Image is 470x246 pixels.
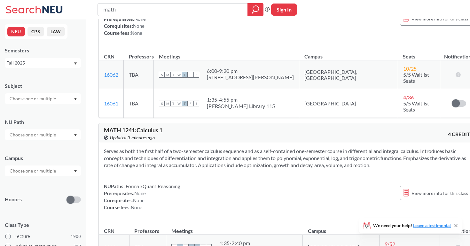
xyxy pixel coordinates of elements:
[104,127,162,134] span: MATH 1241 : Calculus 1
[6,95,60,103] input: Choose one or multiple
[5,129,81,140] div: Dropdown arrow
[5,221,81,228] span: Class Type
[188,72,193,78] span: F
[413,223,451,228] a: Leave a testimonial
[193,72,199,78] span: S
[131,204,142,210] span: None
[5,58,81,68] div: Fall 2025Dropdown arrow
[47,27,65,36] button: LAW
[299,60,398,89] td: [GEOGRAPHIC_DATA], [GEOGRAPHIC_DATA]
[7,27,25,36] button: NEU
[5,93,81,104] div: Dropdown arrow
[166,221,303,235] th: Meetings
[170,101,176,106] span: T
[124,60,154,89] td: TBA
[134,190,146,196] span: None
[6,167,60,175] input: Choose one or multiple
[5,155,81,162] div: Campus
[403,94,414,100] span: 4 / 36
[104,227,114,234] div: CRN
[247,3,263,16] div: magnifying glass
[207,68,294,74] div: 6:00 - 9:20 pm
[104,183,180,211] div: NUPaths: Prerequisites: Corequisites: Course fees:
[74,170,77,173] svg: Dropdown arrow
[403,65,417,72] span: 10 / 25
[5,47,81,54] div: Semesters
[5,165,81,176] div: Dropdown arrow
[403,100,429,112] span: 5/5 Waitlist Seats
[110,134,155,141] span: Updated 3 minutes ago
[104,72,118,78] a: 16062
[27,27,44,36] button: CPS
[252,5,259,14] svg: magnifying glass
[104,100,118,106] a: 16061
[398,47,440,60] th: Seats
[411,189,468,197] span: View more info for this class
[207,74,294,81] div: [STREET_ADDRESS][PERSON_NAME]
[176,72,182,78] span: W
[159,72,165,78] span: S
[170,72,176,78] span: T
[6,59,73,66] div: Fall 2025
[5,232,81,241] label: Lecture
[154,47,299,60] th: Meetings
[124,47,154,60] th: Professors
[74,134,77,136] svg: Dropdown arrow
[271,4,297,16] button: Sign In
[303,221,380,235] th: Campus
[165,101,170,106] span: M
[131,30,142,36] span: None
[182,72,188,78] span: T
[299,47,398,60] th: Campus
[373,223,451,228] span: We need your help!
[403,72,429,84] span: 5/5 Waitlist Seats
[133,197,145,203] span: None
[176,101,182,106] span: W
[125,183,180,189] span: Formal/Quant Reasoning
[207,103,275,109] div: [PERSON_NAME] Library 115
[207,96,275,103] div: 1:35 - 4:55 pm
[188,101,193,106] span: F
[124,89,154,118] td: TBA
[104,53,114,60] div: CRN
[103,4,243,15] input: Class, professor, course number, "phrase"
[71,233,81,240] span: 1900
[5,196,22,203] p: Honors
[299,89,398,118] td: [GEOGRAPHIC_DATA]
[74,98,77,100] svg: Dropdown arrow
[6,131,60,139] input: Choose one or multiple
[193,101,199,106] span: S
[159,101,165,106] span: S
[74,62,77,65] svg: Dropdown arrow
[182,101,188,106] span: T
[129,221,166,235] th: Professors
[133,23,145,29] span: None
[5,119,81,126] div: NU Path
[165,72,170,78] span: M
[104,8,146,36] div: NUPaths: Prerequisites: Corequisites: Course fees:
[5,82,81,89] div: Subject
